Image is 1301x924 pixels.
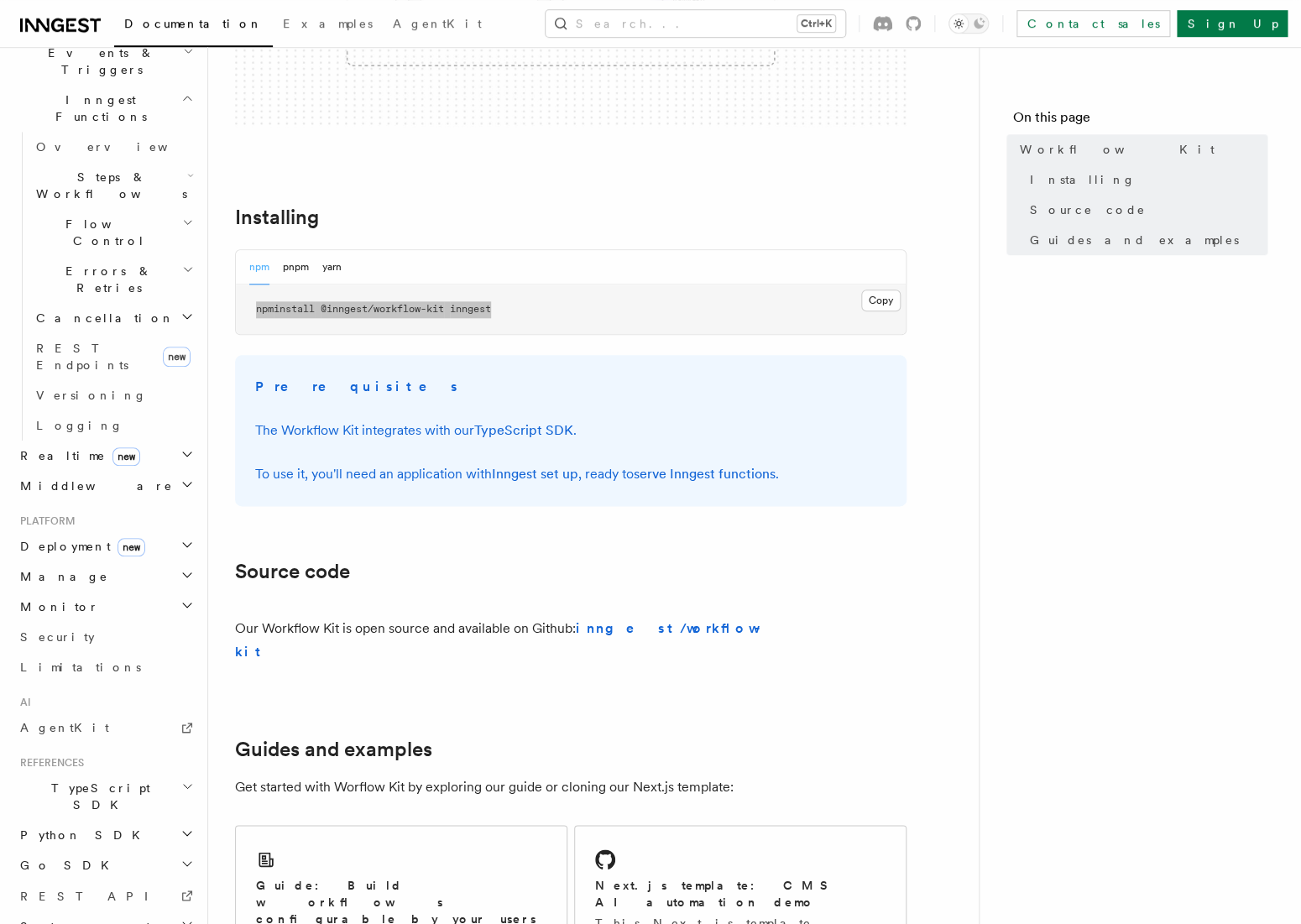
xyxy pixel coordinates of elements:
[13,756,84,770] span: References
[163,347,191,367] span: new
[112,447,140,466] span: new
[13,773,197,820] button: TypeScript SDK
[13,471,197,501] button: Middleware
[13,441,197,471] button: Realtimenew
[13,622,197,652] a: Security
[29,216,182,249] span: Flow Control
[29,169,187,202] span: Steps & Workflows
[13,652,197,682] a: Limitations
[256,303,274,315] span: npm
[235,775,907,798] p: Get started with Worflow Kit by exploring our guide or cloning our Next.js template:
[492,466,578,482] a: Inngest set up
[274,303,315,315] span: install
[13,538,145,555] span: Deployment
[383,5,492,45] a: AgentKit
[13,514,76,528] span: Platform
[797,15,835,32] kbd: Ctrl+K
[13,696,31,709] span: AI
[29,162,197,209] button: Steps & Workflows
[1030,232,1239,248] span: Guides and examples
[13,447,140,464] span: Realtime
[634,466,776,482] a: serve Inngest functions
[235,738,432,761] a: Guides and examples
[20,889,163,902] span: REST API
[114,5,273,47] a: Documentation
[13,561,197,592] button: Manage
[124,17,263,30] span: Documentation
[29,380,197,410] a: Versioning
[29,256,197,303] button: Errors & Retries
[13,857,119,874] span: Go SDK
[13,780,181,813] span: TypeScript SDK
[948,13,989,34] button: Toggle dark mode
[36,389,147,402] span: Versioning
[474,422,573,438] a: TypeScript SDK
[235,560,350,583] a: Source code
[29,263,182,296] span: Errors & Retries
[36,419,123,432] span: Logging
[20,630,95,644] span: Security
[255,462,886,486] p: To use it, you'll need an application with , ready to .
[118,538,145,556] span: new
[13,598,99,615] span: Monitor
[235,617,774,664] p: Our Workflow Kit is open source and available on Github:
[29,209,197,256] button: Flow Control
[255,378,460,394] strong: Prerequisites
[1030,201,1146,218] span: Source code
[1023,164,1267,195] a: Installing
[20,660,141,674] span: Limitations
[322,250,342,285] button: yarn
[1023,225,1267,255] a: Guides and examples
[13,827,150,843] span: Python SDK
[235,206,319,229] a: Installing
[781,632,907,649] iframe: GitHub
[283,17,373,30] span: Examples
[13,478,173,494] span: Middleware
[1013,107,1267,134] h4: On this page
[13,592,197,622] button: Monitor
[13,44,183,78] span: Events & Triggers
[13,850,197,880] button: Go SDK
[321,303,444,315] span: @inngest/workflow-kit
[13,132,197,441] div: Inngest Functions
[1020,141,1215,158] span: Workflow Kit
[13,531,197,561] button: Deploymentnew
[595,876,886,910] h2: Next.js template: CMS AI automation demo
[1023,195,1267,225] a: Source code
[20,721,109,734] span: AgentKit
[255,419,886,442] p: The Workflow Kit integrates with our .
[29,333,197,380] a: REST Endpointsnew
[29,310,175,326] span: Cancellation
[546,10,845,37] button: Search...Ctrl+K
[13,38,197,85] button: Events & Triggers
[29,132,197,162] a: Overview
[450,303,491,315] span: inngest
[13,880,197,911] a: REST API
[1013,134,1267,164] a: Workflow Kit
[13,91,181,125] span: Inngest Functions
[1016,10,1170,37] a: Contact sales
[1030,171,1136,188] span: Installing
[273,5,383,45] a: Examples
[29,303,197,333] button: Cancellation
[13,568,108,585] span: Manage
[393,17,482,30] span: AgentKit
[29,410,197,441] a: Logging
[36,342,128,372] span: REST Endpoints
[13,713,197,743] a: AgentKit
[36,140,209,154] span: Overview
[283,250,309,285] button: pnpm
[1177,10,1288,37] a: Sign Up
[861,290,901,311] button: Copy
[249,250,269,285] button: npm
[13,85,197,132] button: Inngest Functions
[13,820,197,850] button: Python SDK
